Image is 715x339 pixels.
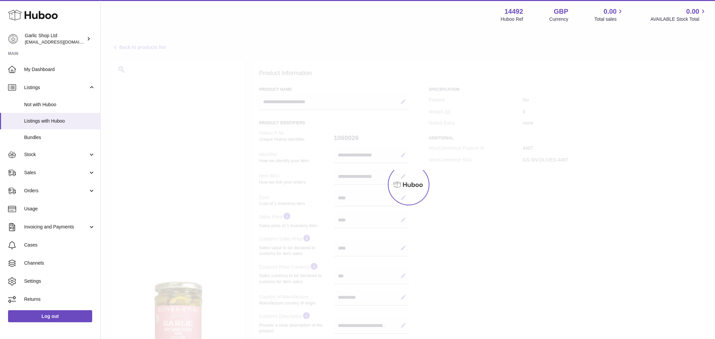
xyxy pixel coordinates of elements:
[604,7,617,16] span: 0.00
[24,118,95,124] span: Listings with Huboo
[24,169,88,176] span: Sales
[24,151,88,158] span: Stock
[594,16,624,22] span: Total sales
[594,7,624,22] a: 0.00 Total sales
[24,242,95,248] span: Cases
[24,101,95,108] span: Not with Huboo
[24,296,95,302] span: Returns
[24,278,95,284] span: Settings
[501,16,523,22] div: Huboo Ref
[24,188,88,194] span: Orders
[549,16,569,22] div: Currency
[24,260,95,266] span: Channels
[25,39,99,45] span: [EMAIL_ADDRESS][DOMAIN_NAME]
[25,32,85,45] div: Garlic Shop Ltd
[554,7,568,16] strong: GBP
[650,16,707,22] span: AVAILABLE Stock Total
[24,134,95,141] span: Bundles
[8,310,92,322] a: Log out
[686,7,699,16] span: 0.00
[650,7,707,22] a: 0.00 AVAILABLE Stock Total
[504,7,523,16] strong: 14492
[24,66,95,73] span: My Dashboard
[24,206,95,212] span: Usage
[24,224,88,230] span: Invoicing and Payments
[24,84,88,91] span: Listings
[8,34,18,44] img: internalAdmin-14492@internal.huboo.com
